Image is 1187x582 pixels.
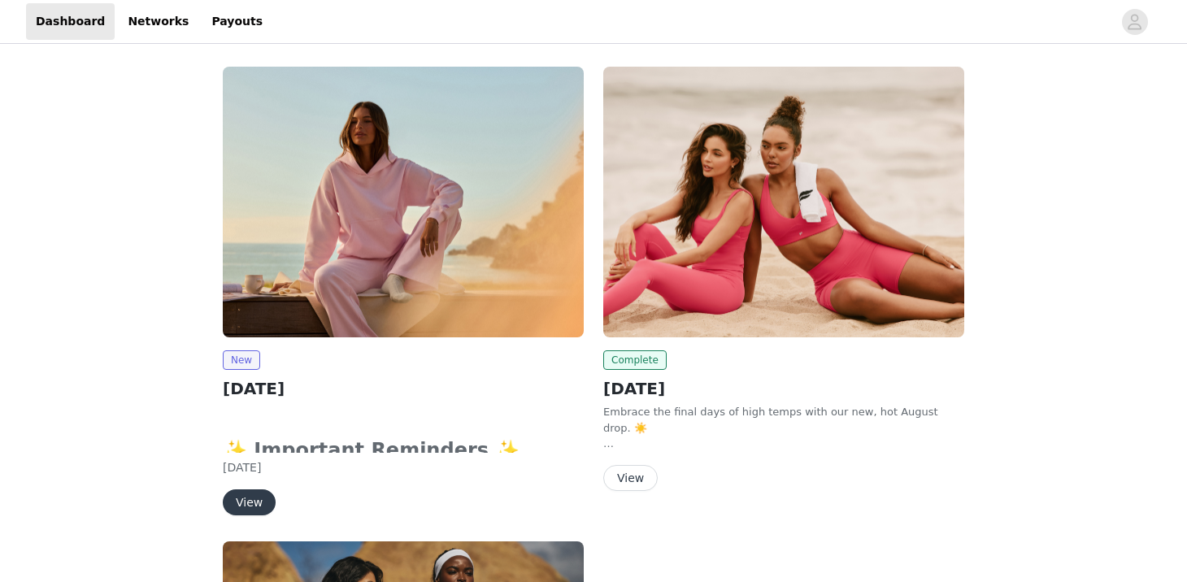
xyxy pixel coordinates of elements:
button: View [603,465,658,491]
p: Embrace the final days of high temps with our new, hot August drop. ☀️ [603,404,964,436]
span: New [223,350,260,370]
a: Payouts [202,3,272,40]
span: Complete [603,350,667,370]
h2: [DATE] [223,376,584,401]
img: Fabletics [223,67,584,337]
h2: [DATE] [603,376,964,401]
button: View [223,489,276,515]
strong: ✨ Important Reminders ✨ [223,439,530,462]
a: Networks [118,3,198,40]
img: Fabletics [603,67,964,337]
a: View [603,472,658,484]
a: Dashboard [26,3,115,40]
span: [DATE] [223,461,261,474]
a: View [223,497,276,509]
div: avatar [1127,9,1142,35]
